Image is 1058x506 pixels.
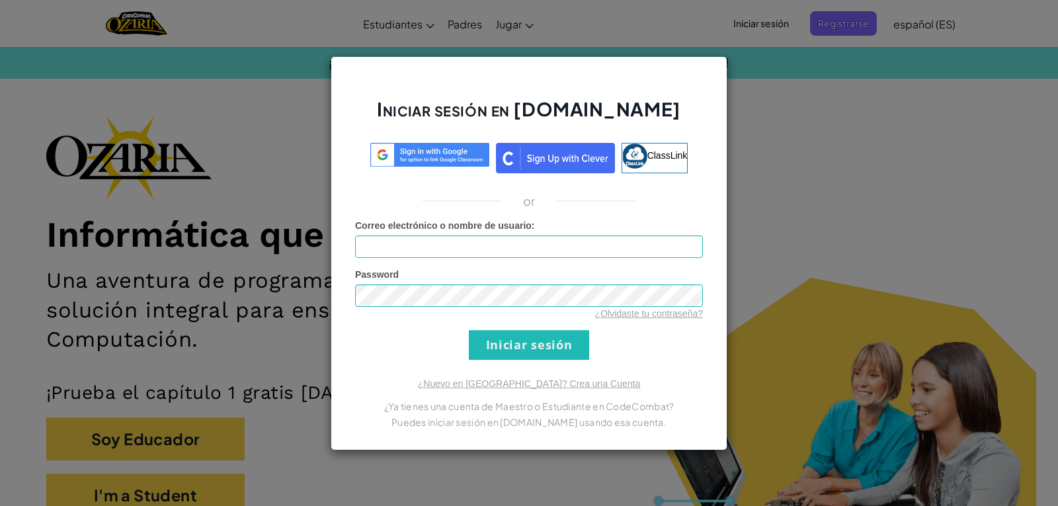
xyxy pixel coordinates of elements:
[496,143,615,173] img: clever_sso_button@2x.png
[647,149,688,160] span: ClassLink
[355,220,532,231] span: Correo electrónico o nombre de usuario
[355,398,703,414] p: ¿Ya tienes una cuenta de Maestro o Estudiante en CodeCombat?
[469,330,589,360] input: Iniciar sesión
[370,143,489,167] img: log-in-google-sso.svg
[355,219,535,232] label: :
[355,97,703,135] h2: Iniciar sesión en [DOMAIN_NAME]
[622,144,647,169] img: classlink-logo-small.png
[595,308,703,319] a: ¿Olvidaste tu contraseña?
[355,269,399,280] span: Password
[418,378,640,389] a: ¿Nuevo en [GEOGRAPHIC_DATA]? Crea una Cuenta
[523,193,536,209] p: or
[355,414,703,430] p: Puedes iniciar sesión en [DOMAIN_NAME] usando esa cuenta.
